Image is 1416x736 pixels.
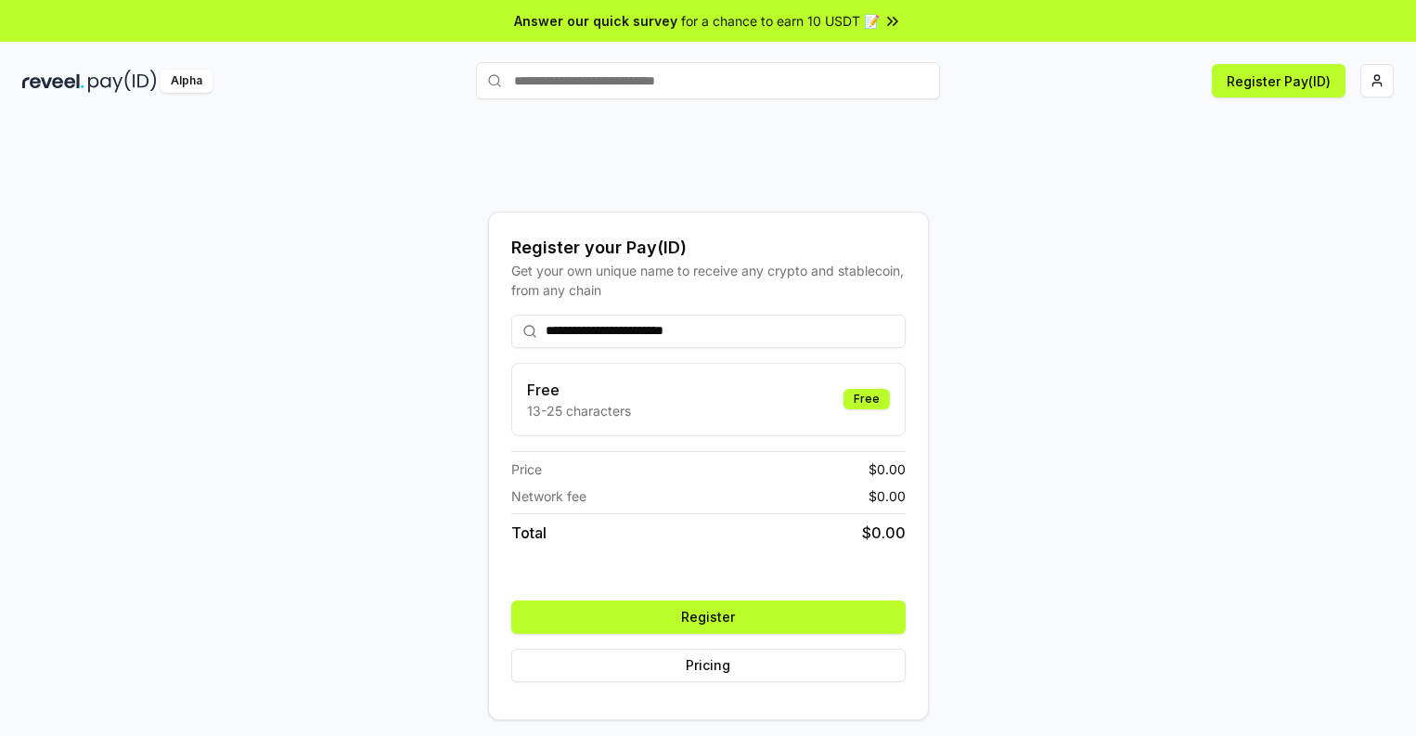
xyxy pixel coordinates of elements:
[511,600,906,634] button: Register
[1212,64,1345,97] button: Register Pay(ID)
[161,70,212,93] div: Alpha
[514,11,677,31] span: Answer our quick survey
[862,522,906,544] span: $ 0.00
[527,401,631,420] p: 13-25 characters
[681,11,880,31] span: for a chance to earn 10 USDT 📝
[88,70,157,93] img: pay_id
[843,389,890,409] div: Free
[511,459,542,479] span: Price
[511,261,906,300] div: Get your own unique name to receive any crypto and stablecoin, from any chain
[22,70,84,93] img: reveel_dark
[511,649,906,682] button: Pricing
[511,486,586,506] span: Network fee
[869,486,906,506] span: $ 0.00
[869,459,906,479] span: $ 0.00
[511,235,906,261] div: Register your Pay(ID)
[527,379,631,401] h3: Free
[511,522,547,544] span: Total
